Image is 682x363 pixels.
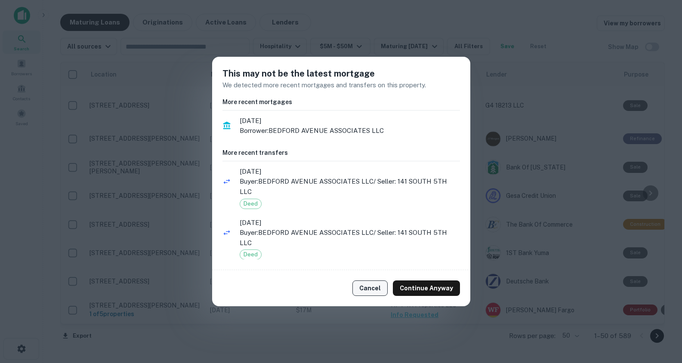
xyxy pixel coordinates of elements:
h6: More recent mortgages [222,97,460,107]
iframe: Chat Widget [639,294,682,335]
span: Deed [240,200,261,208]
span: Deed [240,250,261,259]
span: [DATE] [240,166,460,177]
p: Borrower: BEDFORD AVENUE ASSOCIATES LLC [240,126,460,136]
p: Buyer: BEDFORD AVENUE ASSOCIATES LLC / Seller: 141 SOUTH 5TH LLC [240,176,460,197]
h5: This may not be the latest mortgage [222,67,460,80]
p: We detected more recent mortgages and transfers on this property. [222,80,460,90]
span: [DATE] [240,116,460,126]
h6: More recent transfers [222,148,460,157]
button: Continue Anyway [393,280,460,296]
p: Buyer: BEDFORD AVENUE ASSOCIATES LLC / Seller: 141 SOUTH 5TH LLC [240,228,460,248]
div: Deed [240,199,262,209]
button: Cancel [352,280,388,296]
div: Deed [240,249,262,260]
span: [DATE] [240,218,460,228]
